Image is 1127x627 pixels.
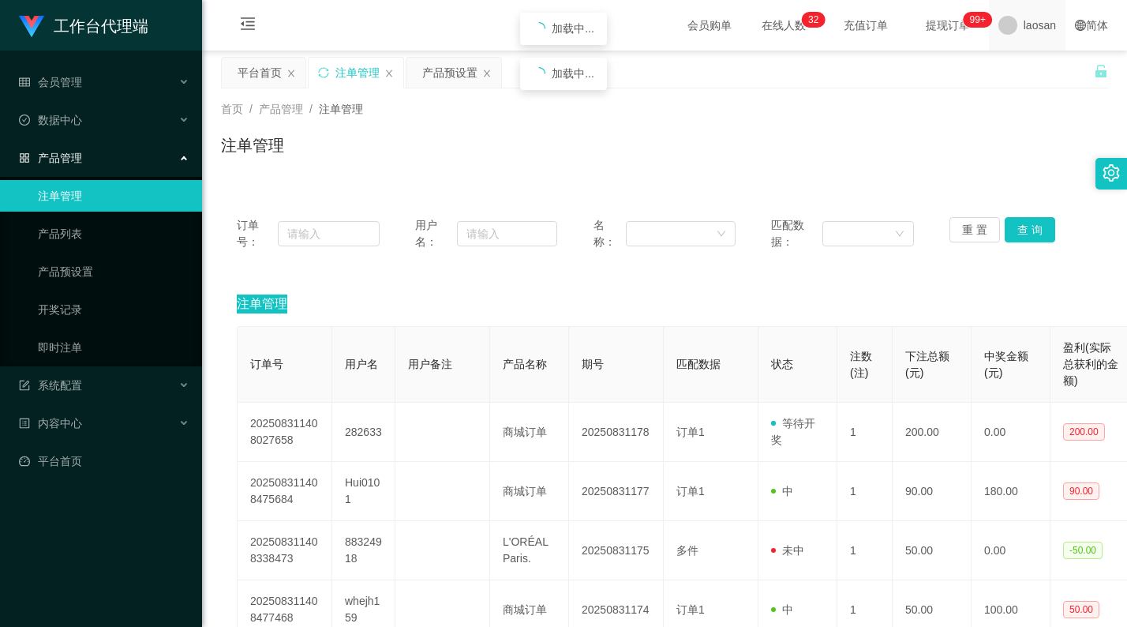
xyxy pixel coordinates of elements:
[918,20,978,31] span: 提现订单
[259,103,303,115] span: 产品管理
[319,103,363,115] span: 注单管理
[895,229,904,240] i: 图标: down
[384,69,394,78] i: 图标: close
[345,358,378,370] span: 用户名
[250,358,283,370] span: 订单号
[972,403,1050,462] td: 0.00
[482,69,492,78] i: 图标: close
[335,58,380,88] div: 注单管理
[278,221,380,246] input: 请输入
[38,180,189,212] a: 注单管理
[19,445,189,477] a: 图标: dashboard平台首页
[837,521,893,580] td: 1
[457,221,558,246] input: 请输入
[569,403,664,462] td: 20250831178
[503,358,547,370] span: 产品名称
[837,462,893,521] td: 1
[221,103,243,115] span: 首页
[569,521,664,580] td: 20250831175
[19,19,148,32] a: 工作台代理端
[19,152,30,163] i: 图标: appstore-o
[893,521,972,580] td: 50.00
[238,403,332,462] td: 202508311408027658
[286,69,296,78] i: 图标: close
[569,462,664,521] td: 20250831177
[533,67,545,80] i: icon: loading
[38,256,189,287] a: 产品预设置
[490,462,569,521] td: 商城订单
[38,218,189,250] a: 产品列表
[771,217,822,250] span: 匹配数据：
[237,295,287,313] span: 注单管理
[771,358,793,370] span: 状态
[19,417,82,430] span: 内容中心
[38,332,189,363] a: 即时注单
[676,603,705,616] span: 订单1
[984,350,1028,379] span: 中奖金额(元)
[893,403,972,462] td: 200.00
[238,462,332,521] td: 202508311408475684
[533,22,545,35] i: icon: loading
[1103,164,1120,182] i: 图标: setting
[717,229,726,240] i: 图标: down
[972,521,1050,580] td: 0.00
[19,76,82,88] span: 会员管理
[490,403,569,462] td: 商城订单
[802,12,825,28] sup: 32
[422,58,477,88] div: 产品预设置
[238,58,282,88] div: 平台首页
[905,350,949,379] span: 下注总额(元)
[309,103,313,115] span: /
[19,379,82,392] span: 系统配置
[1005,217,1055,242] button: 查 询
[19,115,30,126] i: 图标: check-circle-o
[318,67,329,78] i: 图标: sync
[552,22,594,35] span: 加载中...
[19,16,44,38] img: logo.9652507e.png
[676,358,721,370] span: 匹配数据
[593,217,626,250] span: 名称：
[19,152,82,164] span: 产品管理
[249,103,253,115] span: /
[19,114,82,126] span: 数据中心
[814,12,819,28] p: 2
[1063,423,1105,441] span: 200.00
[332,403,395,462] td: 282633
[38,294,189,325] a: 开奖记录
[19,380,30,391] i: 图标: form
[808,12,814,28] p: 3
[771,417,815,446] span: 等待开奖
[221,1,275,51] i: 图标: menu-fold
[238,521,332,580] td: 202508311408338473
[490,521,569,580] td: L'ORÉAL Paris.
[1063,341,1118,387] span: 盈利(实际总获利的金额)
[676,485,705,497] span: 订单1
[1063,601,1099,618] span: 50.00
[415,217,457,250] span: 用户名：
[1063,542,1103,559] span: -50.00
[408,358,452,370] span: 用户备注
[19,418,30,429] i: 图标: profile
[893,462,972,521] td: 90.00
[54,1,148,51] h1: 工作台代理端
[1063,482,1099,500] span: 90.00
[237,217,278,250] span: 订单号：
[850,350,872,379] span: 注数(注)
[332,462,395,521] td: Hui0101
[972,462,1050,521] td: 180.00
[771,603,793,616] span: 中
[964,12,992,28] sup: 1030
[1094,64,1108,78] i: 图标: unlock
[552,67,594,80] span: 加载中...
[754,20,814,31] span: 在线人数
[837,403,893,462] td: 1
[949,217,1000,242] button: 重 置
[676,544,698,557] span: 多件
[332,521,395,580] td: 88324918
[582,358,604,370] span: 期号
[221,133,284,157] h1: 注单管理
[836,20,896,31] span: 充值订单
[676,426,705,438] span: 订单1
[1075,20,1086,31] i: 图标: global
[19,77,30,88] i: 图标: table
